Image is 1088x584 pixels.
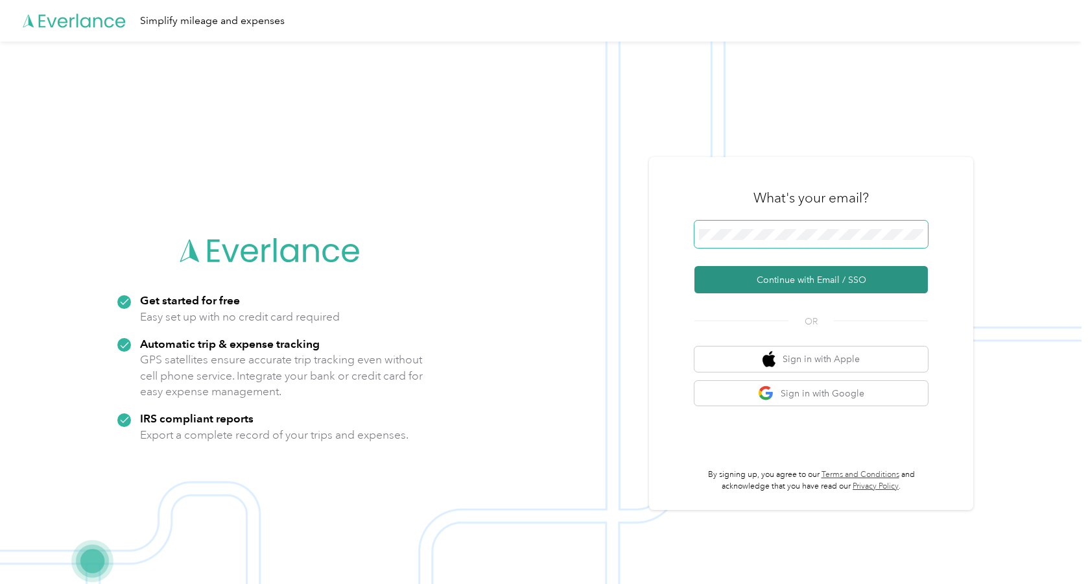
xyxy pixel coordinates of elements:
[753,189,869,207] h3: What's your email?
[763,351,775,367] img: apple logo
[140,293,240,307] strong: Get started for free
[140,411,254,425] strong: IRS compliant reports
[140,427,408,443] p: Export a complete record of your trips and expenses.
[140,352,423,400] p: GPS satellites ensure accurate trip tracking even without cell phone service. Integrate your bank...
[140,337,320,350] strong: Automatic trip & expense tracking
[694,266,928,293] button: Continue with Email / SSO
[140,13,285,29] div: Simplify mileage and expenses
[694,347,928,372] button: apple logoSign in with Apple
[694,381,928,406] button: google logoSign in with Google
[694,469,928,492] p: By signing up, you agree to our and acknowledge that you have read our .
[758,385,774,402] img: google logo
[140,309,340,325] p: Easy set up with no credit card required
[788,315,834,328] span: OR
[822,470,899,480] a: Terms and Conditions
[853,481,899,491] a: Privacy Policy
